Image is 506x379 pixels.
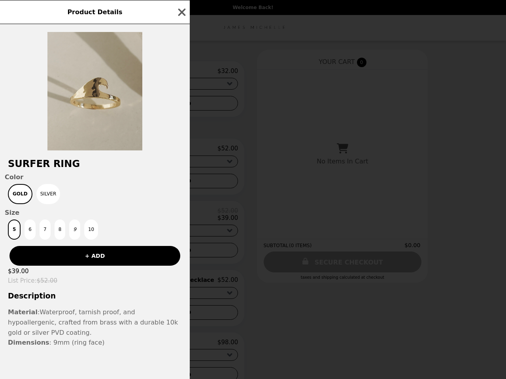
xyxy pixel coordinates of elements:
button: 7 [40,220,51,240]
button: 8 [55,220,66,240]
button: 10 [84,220,98,240]
button: 5 [8,220,21,240]
span: Color [5,173,185,181]
button: + ADD [9,246,180,266]
span: $52.00 [37,277,58,284]
button: Gold [8,184,32,204]
p: : : 9mm (ring face) [8,307,182,347]
button: Silver [36,184,60,204]
span: Product Details [67,8,122,16]
button: 6 [25,220,36,240]
span: Waterproof, tarnish proof, and hypoallergenic, crafted from brass with a durable 10k gold or silv... [8,308,178,336]
strong: Dimensions [8,339,49,346]
strong: Material [8,308,38,316]
span: Size [5,209,185,216]
img: Gold / 5 [47,32,142,150]
button: 9 [69,220,80,240]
